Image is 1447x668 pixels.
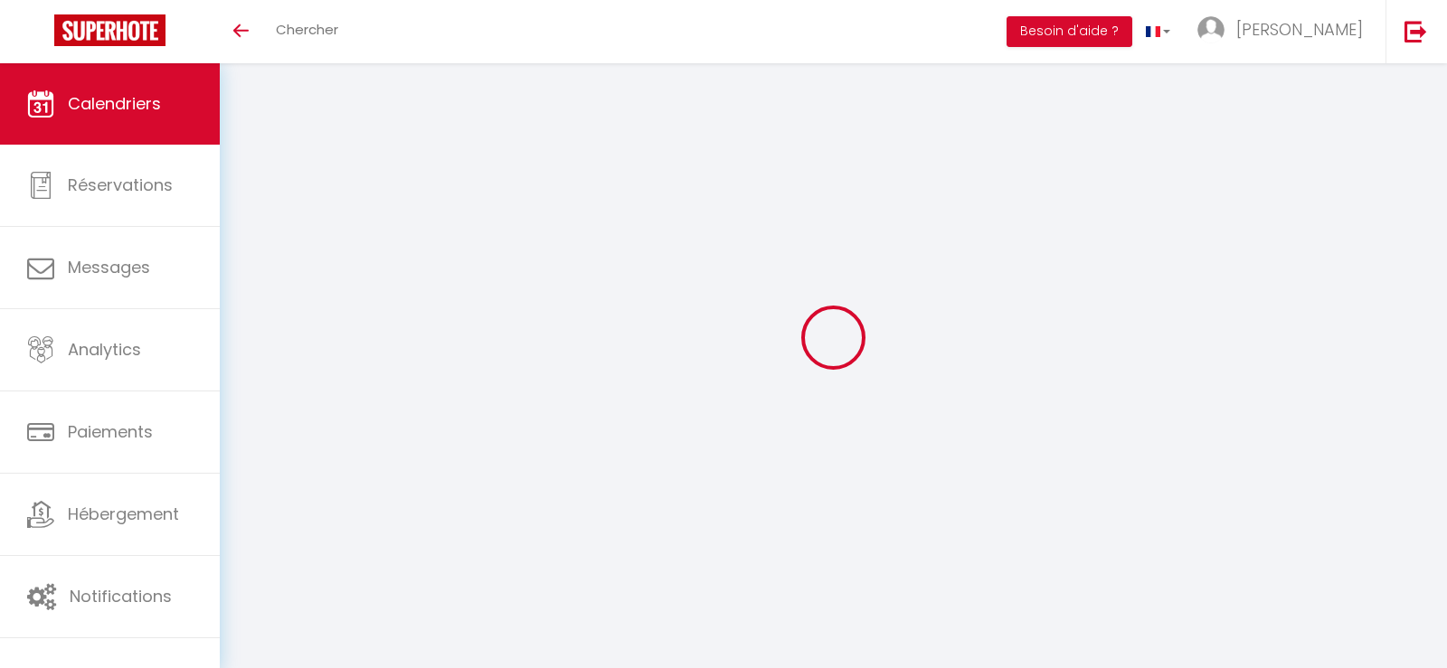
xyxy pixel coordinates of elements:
span: Réservations [68,174,173,196]
span: Calendriers [68,92,161,115]
img: logout [1404,20,1427,42]
img: Super Booking [54,14,166,46]
span: Analytics [68,338,141,361]
span: [PERSON_NAME] [1236,18,1363,41]
img: ... [1197,16,1225,43]
span: Hébergement [68,503,179,525]
span: Paiements [68,420,153,443]
span: Notifications [70,585,172,607]
span: Chercher [276,20,338,39]
span: Messages [68,256,150,278]
button: Besoin d'aide ? [1007,16,1132,47]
